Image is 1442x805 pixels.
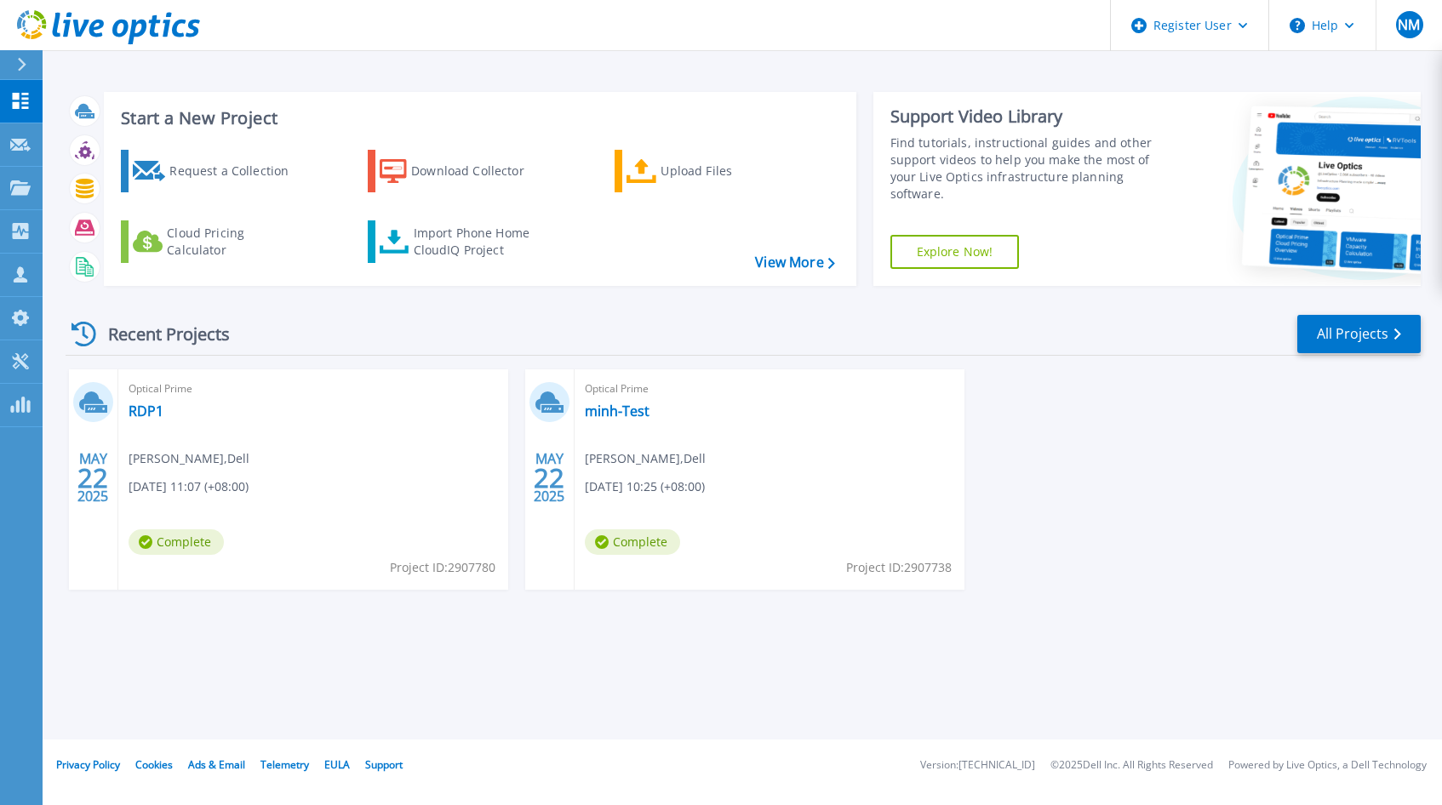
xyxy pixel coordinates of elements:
[585,449,706,468] span: [PERSON_NAME] , Dell
[920,760,1035,771] li: Version: [TECHNICAL_ID]
[890,134,1167,203] div: Find tutorials, instructional guides and other support videos to help you make the most of your L...
[135,757,173,772] a: Cookies
[324,757,350,772] a: EULA
[365,757,403,772] a: Support
[414,225,546,259] div: Import Phone Home CloudIQ Project
[1228,760,1427,771] li: Powered by Live Optics, a Dell Technology
[661,154,797,188] div: Upload Files
[755,254,834,271] a: View More
[121,220,311,263] a: Cloud Pricing Calculator
[368,150,558,192] a: Download Collector
[129,380,498,398] span: Optical Prime
[585,380,954,398] span: Optical Prime
[260,757,309,772] a: Telemetry
[411,154,547,188] div: Download Collector
[167,225,303,259] div: Cloud Pricing Calculator
[169,154,306,188] div: Request a Collection
[121,150,311,192] a: Request a Collection
[129,529,224,555] span: Complete
[1398,18,1420,31] span: NM
[56,757,120,772] a: Privacy Policy
[66,313,253,355] div: Recent Projects
[390,558,495,577] span: Project ID: 2907780
[846,558,952,577] span: Project ID: 2907738
[77,471,108,485] span: 22
[77,447,109,509] div: MAY 2025
[533,447,565,509] div: MAY 2025
[1050,760,1213,771] li: © 2025 Dell Inc. All Rights Reserved
[129,402,163,420] a: RDP1
[534,471,564,485] span: 22
[890,235,1020,269] a: Explore Now!
[585,402,649,420] a: minh-Test
[615,150,804,192] a: Upload Files
[585,477,705,496] span: [DATE] 10:25 (+08:00)
[585,529,680,555] span: Complete
[129,449,249,468] span: [PERSON_NAME] , Dell
[129,477,249,496] span: [DATE] 11:07 (+08:00)
[1297,315,1421,353] a: All Projects
[188,757,245,772] a: Ads & Email
[121,109,834,128] h3: Start a New Project
[890,106,1167,128] div: Support Video Library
